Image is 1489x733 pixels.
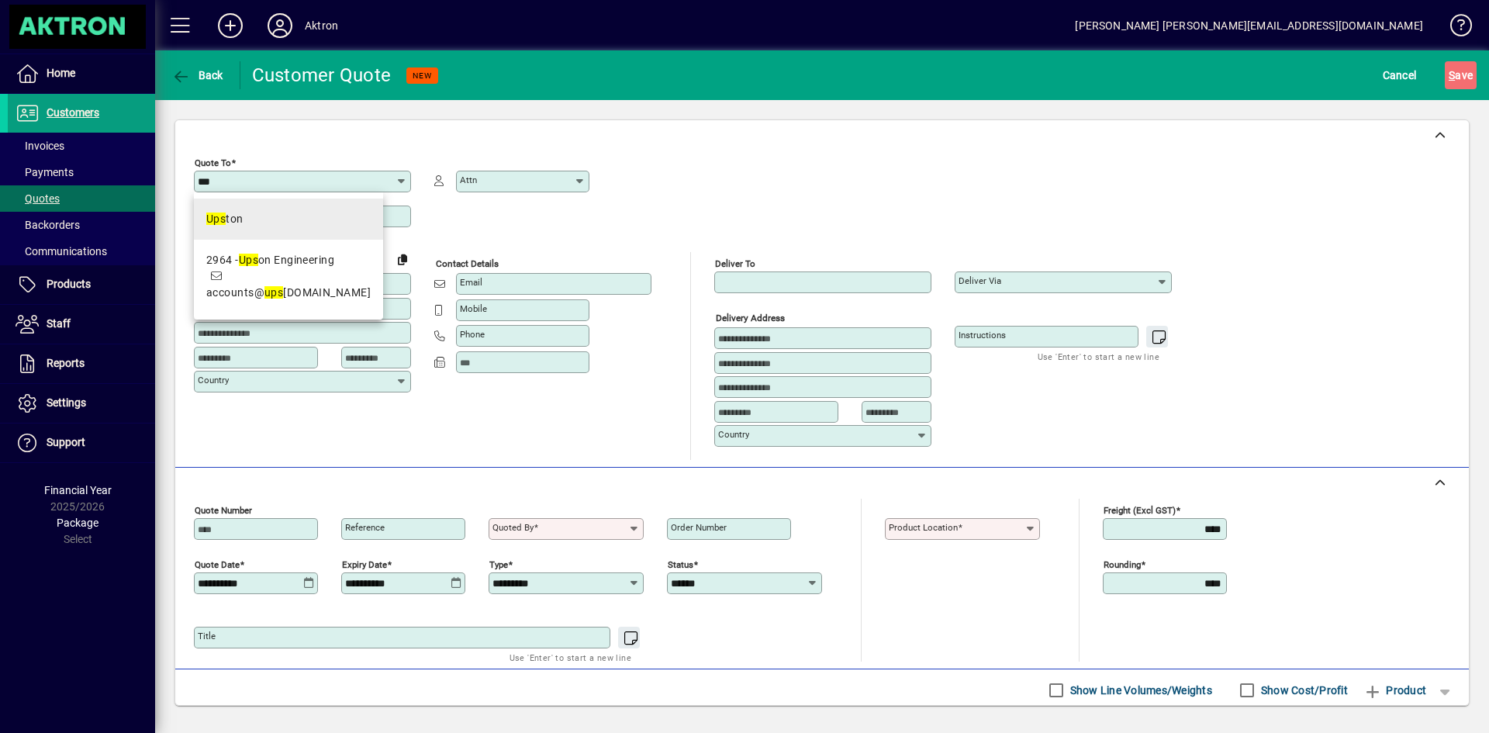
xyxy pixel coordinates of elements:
[671,522,727,533] mat-label: Order number
[198,631,216,641] mat-label: Title
[16,140,64,152] span: Invoices
[47,106,99,119] span: Customers
[206,286,371,299] span: accounts@ [DOMAIN_NAME]
[195,157,231,168] mat-label: Quote To
[390,247,415,271] button: Copy to Delivery address
[47,67,75,79] span: Home
[1356,676,1434,704] button: Product
[168,61,227,89] button: Back
[195,558,240,569] mat-label: Quote date
[1104,504,1176,515] mat-label: Freight (excl GST)
[239,254,258,266] em: Ups
[206,12,255,40] button: Add
[8,238,155,265] a: Communications
[1363,678,1426,703] span: Product
[668,558,693,569] mat-label: Status
[460,277,482,288] mat-label: Email
[413,71,432,81] span: NEW
[8,212,155,238] a: Backorders
[1383,63,1417,88] span: Cancel
[8,185,155,212] a: Quotes
[1258,683,1348,698] label: Show Cost/Profit
[8,159,155,185] a: Payments
[255,12,305,40] button: Profile
[1449,63,1473,88] span: ave
[460,303,487,314] mat-label: Mobile
[252,63,392,88] div: Customer Quote
[264,286,283,299] em: ups
[198,375,229,386] mat-label: Country
[8,424,155,462] a: Support
[460,175,477,185] mat-label: Attn
[492,522,534,533] mat-label: Quoted by
[57,517,98,529] span: Package
[1445,61,1477,89] button: Save
[460,329,485,340] mat-label: Phone
[1067,683,1212,698] label: Show Line Volumes/Weights
[8,265,155,304] a: Products
[1038,347,1159,365] mat-hint: Use 'Enter' to start a new line
[345,522,385,533] mat-label: Reference
[1449,69,1455,81] span: S
[44,484,112,496] span: Financial Year
[47,357,85,369] span: Reports
[715,258,755,269] mat-label: Deliver To
[1075,13,1423,38] div: [PERSON_NAME] [PERSON_NAME][EMAIL_ADDRESS][DOMAIN_NAME]
[8,133,155,159] a: Invoices
[959,275,1001,286] mat-label: Deliver via
[889,522,958,533] mat-label: Product location
[305,13,338,38] div: Aktron
[47,278,91,290] span: Products
[16,166,74,178] span: Payments
[206,252,371,268] div: 2964 - on Engineering
[342,558,387,569] mat-label: Expiry date
[489,558,508,569] mat-label: Type
[47,317,71,330] span: Staff
[171,69,223,81] span: Back
[16,219,80,231] span: Backorders
[47,436,85,448] span: Support
[1104,558,1141,569] mat-label: Rounding
[206,211,244,227] div: ton
[8,305,155,344] a: Staff
[510,648,631,666] mat-hint: Use 'Enter' to start a new line
[195,504,252,515] mat-label: Quote number
[1379,61,1421,89] button: Cancel
[16,245,107,258] span: Communications
[718,429,749,440] mat-label: Country
[194,240,383,313] mat-option: 2964 - Upson Engineering
[1439,3,1470,54] a: Knowledge Base
[8,384,155,423] a: Settings
[194,199,383,240] mat-option: 557 - K.D. Upston
[16,192,60,205] span: Quotes
[47,396,86,409] span: Settings
[8,344,155,383] a: Reports
[8,54,155,93] a: Home
[959,330,1006,341] mat-label: Instructions
[155,61,240,89] app-page-header-button: Back
[206,213,226,225] em: Ups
